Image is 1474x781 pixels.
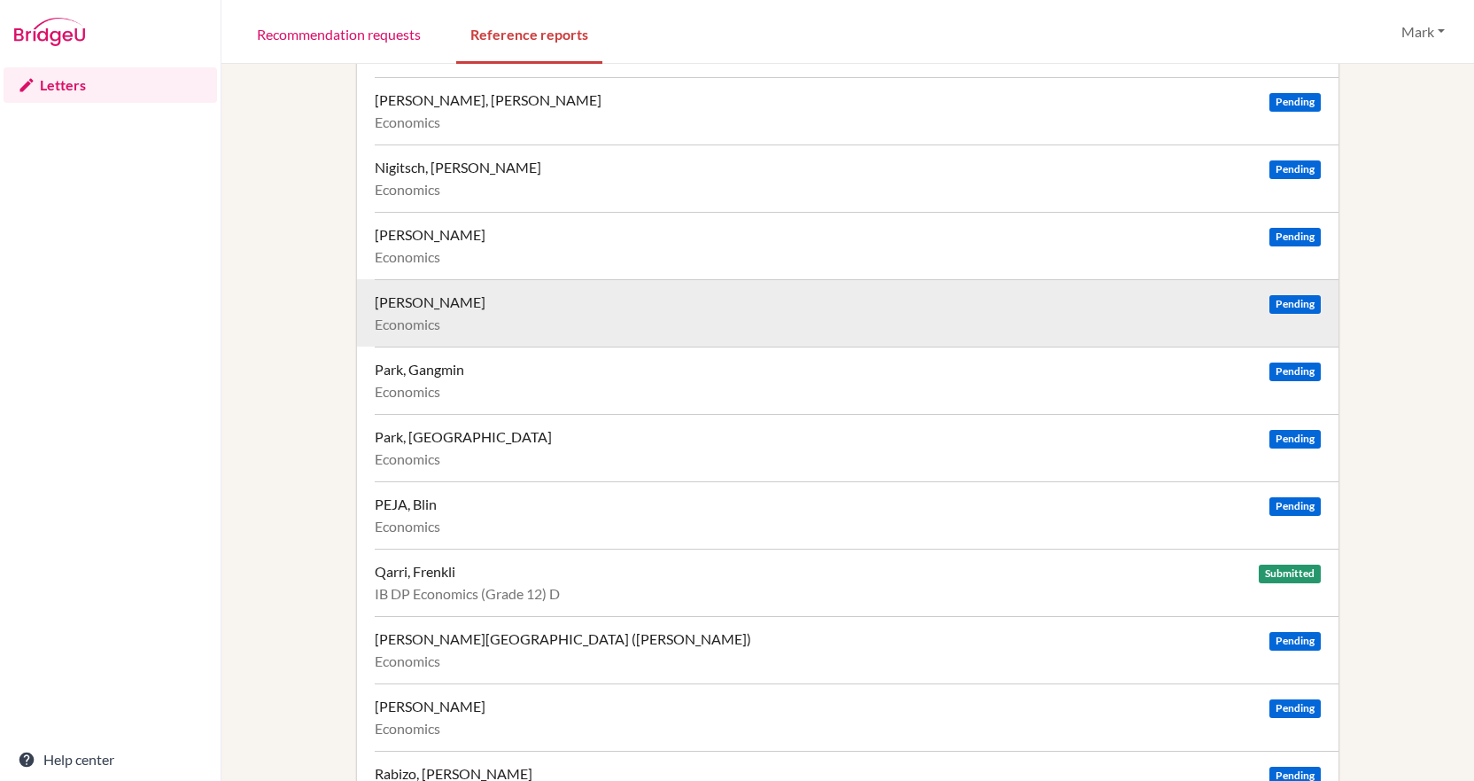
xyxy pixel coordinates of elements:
[375,428,552,446] div: Park, [GEOGRAPHIC_DATA]
[375,563,455,581] div: Qarri, Frenkli
[1259,565,1321,583] span: Submitted
[375,698,485,715] div: [PERSON_NAME]
[375,77,1338,144] a: [PERSON_NAME], [PERSON_NAME] Pending Economics
[1269,430,1321,449] span: Pending
[375,630,751,648] div: [PERSON_NAME][GEOGRAPHIC_DATA] ([PERSON_NAME])
[1269,295,1321,314] span: Pending
[375,293,485,311] div: [PERSON_NAME]
[375,518,1321,535] div: Economics
[375,414,1338,481] a: Park, [GEOGRAPHIC_DATA] Pending Economics
[375,549,1338,616] a: Qarri, Frenkli Submitted IB DP Economics (Grade 12) D
[375,496,437,513] div: PEJA, Blin
[375,683,1338,751] a: [PERSON_NAME] Pending Economics
[375,585,1321,603] div: IB DP Economics (Grade 12) D
[4,742,217,777] a: Help center
[375,226,485,244] div: [PERSON_NAME]
[1269,160,1321,179] span: Pending
[375,91,601,109] div: [PERSON_NAME], [PERSON_NAME]
[4,67,217,103] a: Letters
[1269,699,1321,718] span: Pending
[375,212,1338,279] a: [PERSON_NAME] Pending Economics
[375,248,1321,266] div: Economics
[375,652,1321,670] div: Economics
[1269,228,1321,246] span: Pending
[1269,497,1321,516] span: Pending
[375,616,1338,683] a: [PERSON_NAME][GEOGRAPHIC_DATA] ([PERSON_NAME]) Pending Economics
[375,481,1338,549] a: PEJA, Blin Pending Economics
[375,279,1338,347] a: [PERSON_NAME] Pending Economics
[375,450,1321,468] div: Economics
[456,3,602,64] a: Reference reports
[375,159,541,176] div: Nigitsch, [PERSON_NAME]
[243,3,435,64] a: Recommendation requests
[375,361,464,379] div: Park, Gangmin
[375,383,1321,401] div: Economics
[1269,363,1321,381] span: Pending
[1269,93,1321,112] span: Pending
[375,144,1338,212] a: Nigitsch, [PERSON_NAME] Pending Economics
[375,316,1321,333] div: Economics
[375,347,1338,414] a: Park, Gangmin Pending Economics
[375,181,1321,199] div: Economics
[1393,15,1453,49] button: Mark
[375,720,1321,738] div: Economics
[1269,632,1321,651] span: Pending
[375,113,1321,131] div: Economics
[14,18,85,46] img: Bridge-U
